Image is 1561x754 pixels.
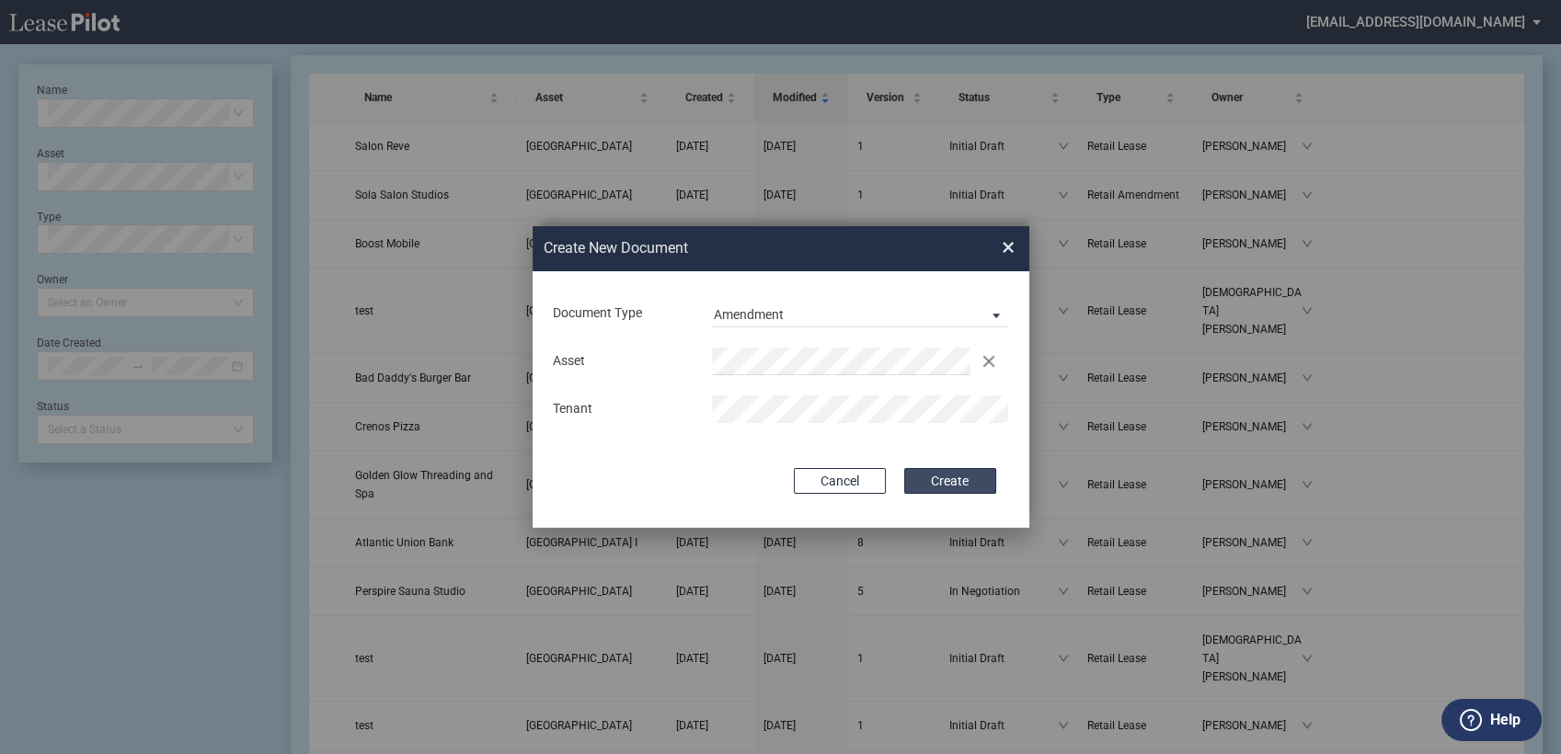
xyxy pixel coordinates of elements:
[542,304,701,323] div: Document Type
[542,352,701,371] div: Asset
[1490,708,1521,732] label: Help
[542,400,701,418] div: Tenant
[712,300,1009,327] md-select: Document Type: Amendment
[904,468,996,494] button: Create
[533,226,1029,528] md-dialog: Create New ...
[1002,234,1015,263] span: ×
[544,238,935,258] h2: Create New Document
[794,468,886,494] button: Cancel
[714,307,784,322] div: Amendment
